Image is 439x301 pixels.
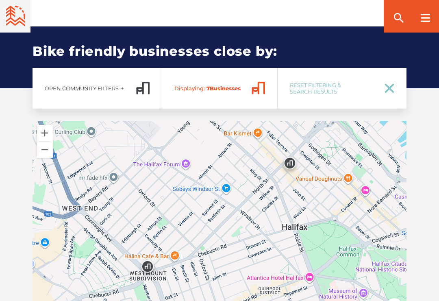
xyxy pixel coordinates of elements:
span: Business [174,85,245,92]
ion-icon: search [392,11,405,24]
span: 7 [206,85,210,92]
a: Open Community Filtersadd [33,68,162,109]
span: Displaying: [174,85,205,92]
button: Zoom out [37,142,53,158]
ion-icon: add [120,85,125,91]
a: Reset Filtering & Search Results [278,68,406,109]
h2: Bike friendly businesses close by: [33,26,406,88]
span: Open Community Filters [45,85,119,92]
button: Zoom in [37,125,53,141]
span: Reset Filtering & Search Results [290,82,374,95]
span: es [235,85,241,92]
